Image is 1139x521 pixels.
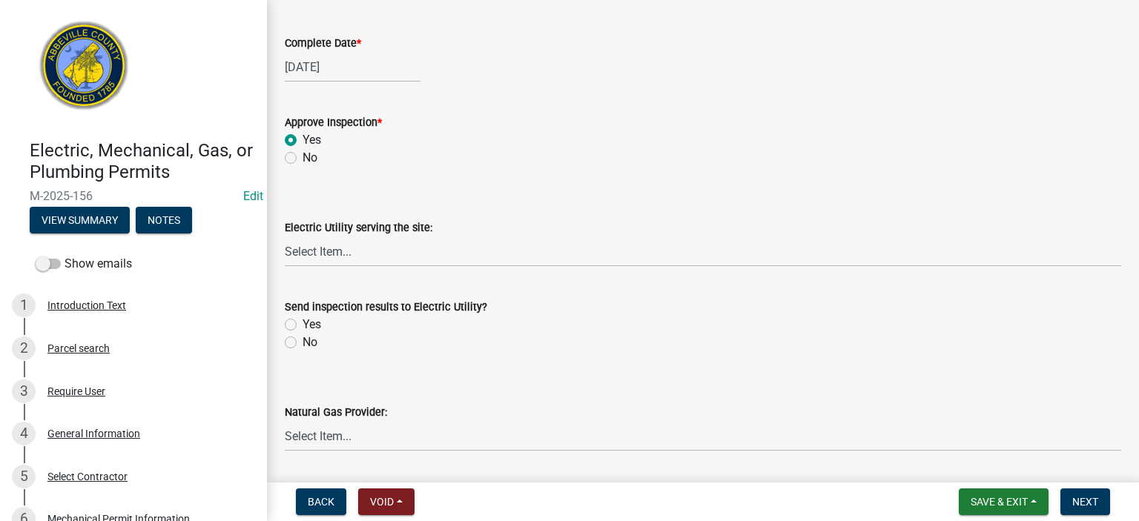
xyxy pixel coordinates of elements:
span: M-2025-156 [30,189,237,203]
div: Select Contractor [47,471,128,482]
div: Introduction Text [47,300,126,311]
span: Save & Exit [971,496,1028,508]
input: mm/dd/yyyy [285,52,420,82]
button: Save & Exit [959,488,1049,515]
wm-modal-confirm: Summary [30,215,130,227]
h4: Electric, Mechanical, Gas, or Plumbing Permits [30,140,255,183]
label: Complete Date [285,39,361,49]
span: Next [1072,496,1098,508]
label: Send inspection results to Electric Utility? [285,302,487,313]
a: Edit [243,189,263,203]
div: 5 [12,465,36,488]
div: 4 [12,422,36,445]
label: No [303,149,317,167]
label: Yes [303,316,321,333]
button: Back [296,488,346,515]
span: Back [308,496,334,508]
wm-modal-confirm: Notes [136,215,192,227]
div: 3 [12,379,36,403]
wm-modal-confirm: Edit Application Number [243,189,263,203]
button: View Summary [30,207,130,233]
span: Void [370,496,394,508]
button: Void [358,488,415,515]
label: Show emails [36,255,132,273]
label: Yes [303,131,321,149]
label: Electric Utility serving the site: [285,223,432,233]
div: 1 [12,293,36,317]
label: No [303,333,317,351]
img: Abbeville County, South Carolina [30,16,139,125]
label: Natural Gas Provider: [285,408,387,418]
div: General Information [47,428,140,439]
div: Parcel search [47,343,110,354]
label: Approve Inspection [285,118,382,128]
div: 2 [12,336,36,360]
button: Notes [136,207,192,233]
div: Require User [47,386,105,396]
button: Next [1060,488,1110,515]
